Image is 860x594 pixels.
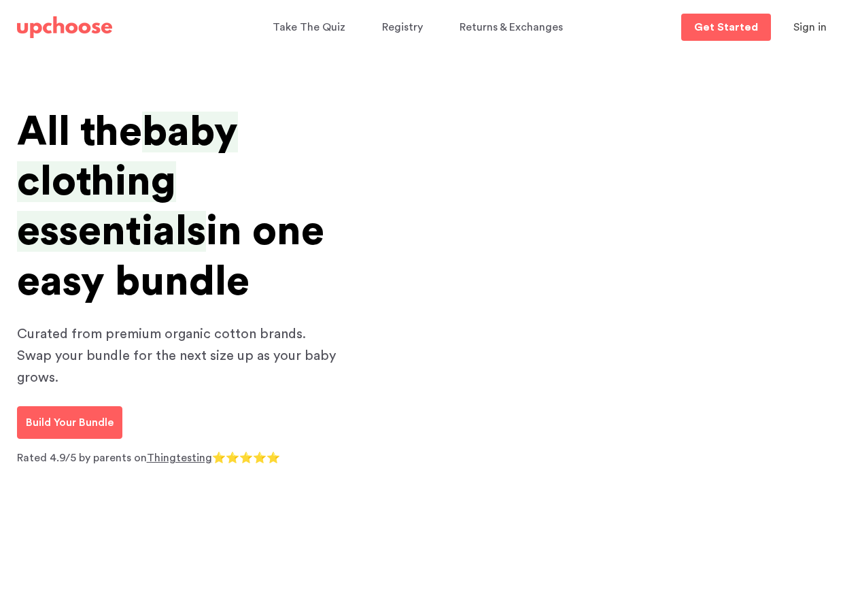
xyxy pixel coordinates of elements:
[17,452,147,463] span: Rated 4.9/5 by parents on
[212,452,280,463] span: ⭐⭐⭐⭐⭐
[273,14,349,41] a: Take The Quiz
[460,22,563,33] span: Returns & Exchanges
[17,16,112,38] img: UpChoose
[17,406,122,439] a: Build Your Bundle
[147,452,212,463] a: Thingtesting
[793,22,827,33] span: Sign in
[17,14,112,42] a: UpChoose
[17,112,142,152] span: All the
[694,22,758,33] p: Get Started
[382,22,423,33] span: Registry
[17,211,324,301] span: in one easy bundle
[681,14,771,41] a: Get Started
[460,14,567,41] a: Returns & Exchanges
[17,112,238,252] span: baby clothing essentials
[382,14,427,41] a: Registry
[273,22,345,33] span: Take The Quiz
[17,323,343,389] p: Curated from premium organic cotton brands. Swap your bundle for the next size up as your baby gr...
[26,414,114,431] p: Build Your Bundle
[776,14,844,41] button: Sign in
